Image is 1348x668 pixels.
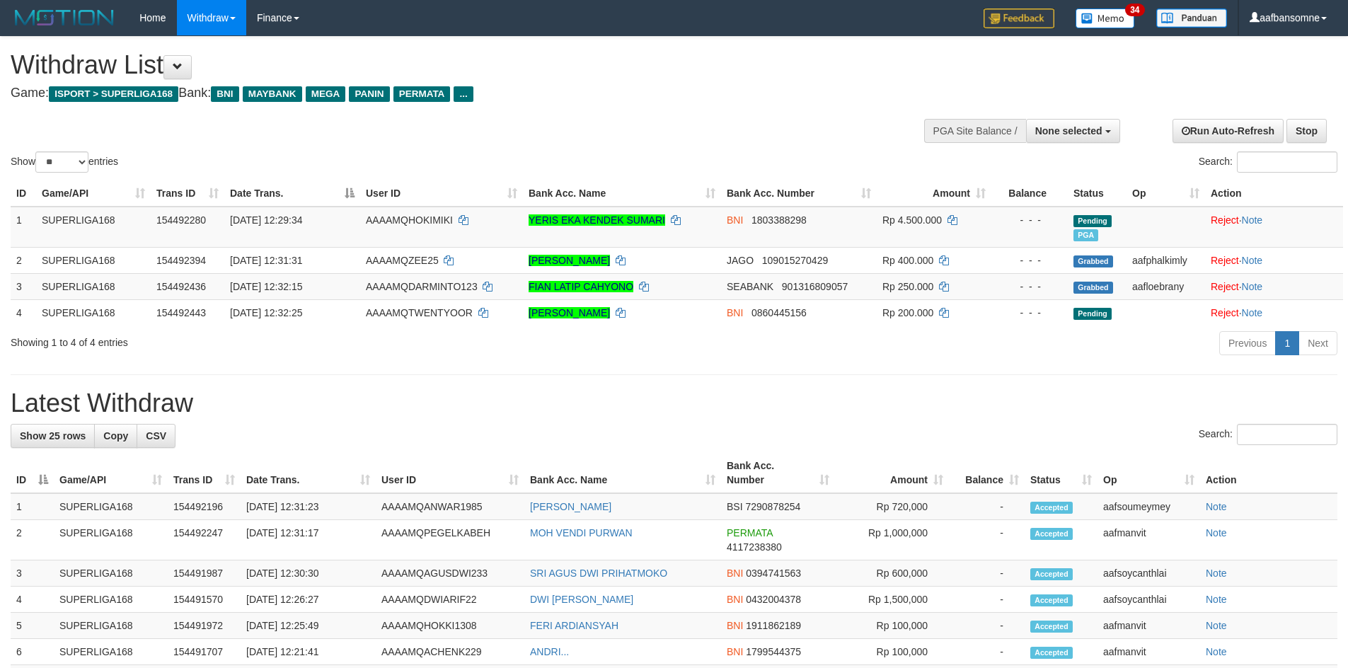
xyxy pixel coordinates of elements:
[349,86,389,102] span: PANIN
[1127,180,1205,207] th: Op: activate to sort column ascending
[1211,307,1239,318] a: Reject
[151,180,224,207] th: Trans ID: activate to sort column ascending
[366,281,478,292] span: AAAAMQDARMINTO123
[156,255,206,266] span: 154492394
[530,568,667,579] a: SRI AGUS DWI PRIHATMOKO
[1073,308,1112,320] span: Pending
[11,330,551,350] div: Showing 1 to 4 of 4 entries
[530,527,633,539] a: MOH VENDI PURWAN
[727,255,754,266] span: JAGO
[877,180,991,207] th: Amount: activate to sort column ascending
[1237,424,1337,445] input: Search:
[11,520,54,560] td: 2
[1206,646,1227,657] a: Note
[211,86,238,102] span: BNI
[1098,453,1200,493] th: Op: activate to sort column ascending
[36,299,151,326] td: SUPERLIGA168
[11,639,54,665] td: 6
[49,86,178,102] span: ISPORT > SUPERLIGA168
[241,587,376,613] td: [DATE] 12:26:27
[241,493,376,520] td: [DATE] 12:31:23
[1098,613,1200,639] td: aafmanvit
[1035,125,1102,137] span: None selected
[1242,214,1263,226] a: Note
[751,214,807,226] span: Copy 1803388298 to clipboard
[1076,8,1135,28] img: Button%20Memo.svg
[1199,424,1337,445] label: Search:
[36,180,151,207] th: Game/API: activate to sort column ascending
[1298,331,1337,355] a: Next
[11,180,36,207] th: ID
[1205,299,1343,326] td: ·
[168,560,241,587] td: 154491987
[1068,180,1127,207] th: Status
[1242,255,1263,266] a: Note
[997,213,1062,227] div: - - -
[168,639,241,665] td: 154491707
[835,493,949,520] td: Rp 720,000
[1206,594,1227,605] a: Note
[35,151,88,173] select: Showentries
[11,247,36,273] td: 2
[103,430,128,442] span: Copy
[54,613,168,639] td: SUPERLIGA168
[727,594,743,605] span: BNI
[168,453,241,493] th: Trans ID: activate to sort column ascending
[11,151,118,173] label: Show entries
[1211,214,1239,226] a: Reject
[1127,273,1205,299] td: aafloebrany
[1206,620,1227,631] a: Note
[54,587,168,613] td: SUPERLIGA168
[949,453,1025,493] th: Balance: activate to sort column ascending
[924,119,1026,143] div: PGA Site Balance /
[54,453,168,493] th: Game/API: activate to sort column ascending
[530,594,633,605] a: DWI [PERSON_NAME]
[1073,229,1098,241] span: Marked by aafsoycanthlai
[1211,281,1239,292] a: Reject
[745,501,800,512] span: Copy 7290878254 to clipboard
[243,86,302,102] span: MAYBANK
[751,307,807,318] span: Copy 0860445156 to clipboard
[1098,639,1200,665] td: aafmanvit
[762,255,828,266] span: Copy 109015270429 to clipboard
[11,453,54,493] th: ID: activate to sort column descending
[54,639,168,665] td: SUPERLIGA168
[1030,594,1073,606] span: Accepted
[949,639,1025,665] td: -
[721,180,877,207] th: Bank Acc. Number: activate to sort column ascending
[529,281,633,292] a: FIAN LATIP CAHYONO
[366,214,453,226] span: AAAAMQHOKIMIKI
[1030,528,1073,540] span: Accepted
[36,207,151,248] td: SUPERLIGA168
[1242,307,1263,318] a: Note
[36,273,151,299] td: SUPERLIGA168
[529,214,665,226] a: YERIS EKA KENDEK SUMARI
[360,180,523,207] th: User ID: activate to sort column ascending
[376,613,524,639] td: AAAAMQHOKKI1308
[727,501,743,512] span: BSI
[376,453,524,493] th: User ID: activate to sort column ascending
[11,493,54,520] td: 1
[997,280,1062,294] div: - - -
[530,646,569,657] a: ANDRI...
[727,646,743,657] span: BNI
[376,639,524,665] td: AAAAMQACHENK229
[835,613,949,639] td: Rp 100,000
[882,214,942,226] span: Rp 4.500.000
[529,307,610,318] a: [PERSON_NAME]
[835,587,949,613] td: Rp 1,500,000
[1242,281,1263,292] a: Note
[1286,119,1327,143] a: Stop
[523,180,721,207] th: Bank Acc. Name: activate to sort column ascending
[1206,527,1227,539] a: Note
[241,453,376,493] th: Date Trans.: activate to sort column ascending
[746,568,801,579] span: Copy 0394741563 to clipboard
[991,180,1068,207] th: Balance
[54,520,168,560] td: SUPERLIGA168
[168,493,241,520] td: 154492196
[1125,4,1144,16] span: 34
[54,493,168,520] td: SUPERLIGA168
[94,424,137,448] a: Copy
[376,560,524,587] td: AAAAMQAGUSDWI233
[146,430,166,442] span: CSV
